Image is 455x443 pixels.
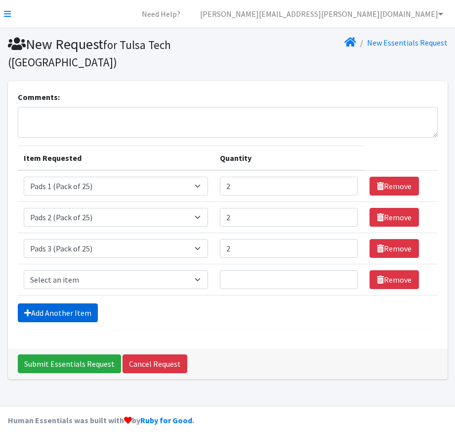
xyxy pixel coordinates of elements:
a: New Essentials Request [367,38,448,48]
a: Remove [370,208,419,227]
a: Remove [370,239,419,258]
label: Comments: [18,91,60,103]
a: Ruby for Good [140,415,192,425]
strong: Human Essentials was built with by . [8,415,194,425]
input: Submit Essentials Request [18,354,121,373]
a: Cancel Request [123,354,187,373]
h1: New Request [8,36,224,70]
a: Remove [370,177,419,196]
a: Add Another Item [18,303,98,322]
small: for Tulsa Tech ([GEOGRAPHIC_DATA]) [8,38,171,69]
a: Remove [370,270,419,289]
th: Quantity [214,146,364,171]
th: Item Requested [18,146,214,171]
a: Need Help? [134,4,188,24]
a: [PERSON_NAME][EMAIL_ADDRESS][PERSON_NAME][DOMAIN_NAME] [192,4,451,24]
